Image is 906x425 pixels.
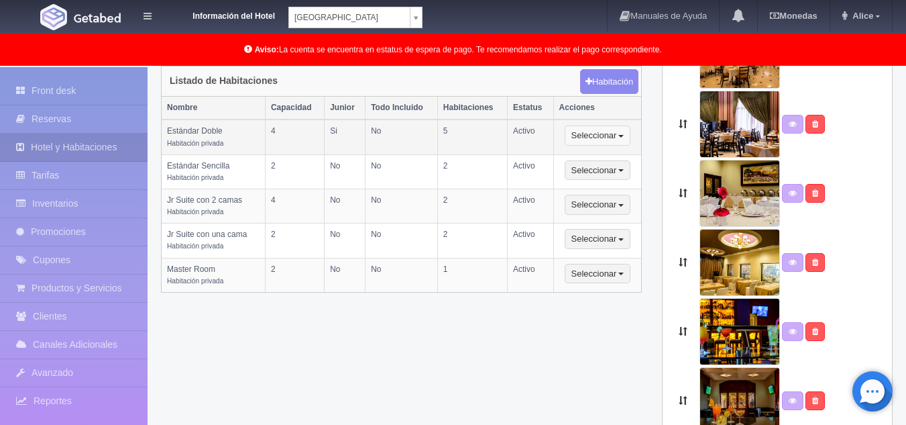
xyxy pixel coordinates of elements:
button: Seleccionar [565,229,631,249]
b: Monedas [770,11,817,21]
td: Activo [508,258,554,292]
span: Alice [849,11,873,21]
td: No [325,224,365,258]
td: 4 [265,120,324,154]
td: Jr Suite con 2 camas [162,189,265,224]
button: Seleccionar [565,264,631,284]
small: Habitación privada [167,208,223,216]
td: Activo [508,120,554,154]
small: Habitación privada [167,277,223,285]
td: No [365,154,438,189]
button: Seleccionar [565,160,631,181]
img: 160531013849000000592.jpg [699,91,780,158]
th: Habitaciones [437,97,507,120]
td: No [325,258,365,292]
dt: Información del Hotel [168,7,275,22]
small: Habitación privada [167,140,223,147]
td: No [365,258,438,292]
th: Acciones [553,97,641,120]
td: 2 [265,224,324,258]
td: 5 [437,120,507,154]
th: Estatus [508,97,554,120]
td: No [365,120,438,154]
small: Habitación privada [167,242,223,250]
td: Activo [508,224,554,258]
td: 2 [437,189,507,224]
td: 2 [437,154,507,189]
button: Seleccionar [565,195,631,215]
button: Habitación [580,69,638,95]
th: Todo Incluido [365,97,438,120]
td: No [365,189,438,224]
img: 160531013845000000613.jpg [699,298,780,365]
button: Seleccionar [565,126,631,146]
td: 2 [437,224,507,258]
a: [GEOGRAPHIC_DATA] [288,7,422,28]
b: Aviso: [255,45,279,54]
img: Getabed [74,13,121,23]
th: Nombre [162,97,265,120]
td: 4 [265,189,324,224]
th: Capacidad [265,97,324,120]
td: Estándar Sencilla [162,154,265,189]
th: Junior [325,97,365,120]
td: Activo [508,189,554,224]
small: Habitación privada [167,174,223,181]
td: No [365,224,438,258]
td: No [325,154,365,189]
td: 2 [265,258,324,292]
img: 160531014013000000198.jpg [699,160,780,227]
img: Getabed [40,4,67,30]
td: Master Room [162,258,265,292]
td: Estándar Doble [162,120,265,154]
td: No [325,189,365,224]
img: 160531014017000000601.jpg [699,229,780,296]
td: 2 [265,154,324,189]
td: Jr Suite con una cama [162,224,265,258]
span: [GEOGRAPHIC_DATA] [294,7,404,28]
td: 1 [437,258,507,292]
h4: Listado de Habitaciones [170,76,278,86]
td: Activo [508,154,554,189]
td: Si [325,120,365,154]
